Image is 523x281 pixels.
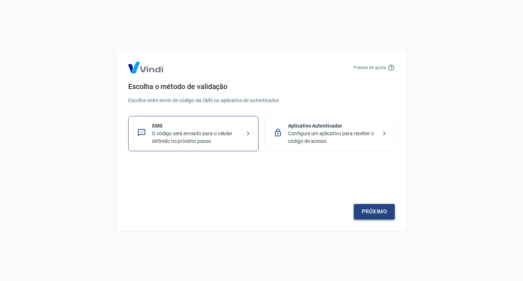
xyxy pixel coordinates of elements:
a: Próximo [354,204,395,219]
p: Aplicativo Autenticador [288,122,377,130]
img: Logo Vind [128,62,163,73]
p: Configure um aplicativo para receber o código de acesso. [288,130,377,145]
h4: Escolha o método de validação [128,82,395,91]
div: SMSO código será enviado para o celular definido no próximo passo. [128,116,259,151]
p: Escolha entre envio de código via SMS ou aplicativo de autenticador. [128,97,395,104]
p: O código será enviado para o celular definido no próximo passo. [152,130,241,145]
div: Aplicativo AutenticadorConfigure um aplicativo para receber o código de acesso. [264,116,395,151]
p: Precisa de ajuda [354,64,386,71]
p: SMS [152,122,241,130]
